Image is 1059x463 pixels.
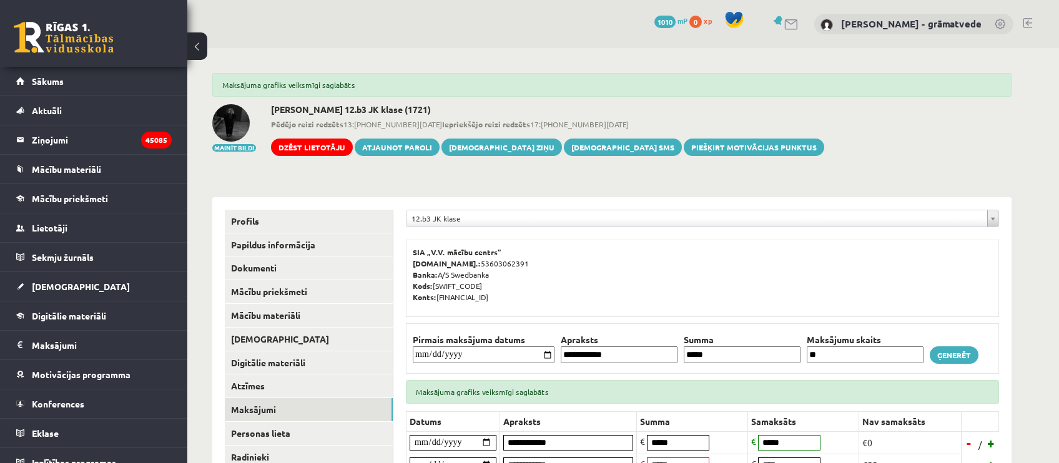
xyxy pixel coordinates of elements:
[225,328,393,351] a: [DEMOGRAPHIC_DATA]
[748,411,859,431] th: Samaksāts
[558,333,681,346] th: Apraksts
[32,369,131,380] span: Motivācijas programma
[637,411,748,431] th: Summa
[16,125,172,154] a: Ziņojumi45085
[654,16,676,28] span: 1010
[985,434,998,452] a: +
[32,331,172,359] legend: Maksājumi
[820,19,833,31] img: Antra Sondore - grāmatvede
[32,251,94,263] span: Sekmju žurnāls
[225,256,393,280] a: Dokumenti
[212,104,250,142] img: Monta Siliņa
[441,139,562,156] a: [DEMOGRAPHIC_DATA] ziņu
[225,280,393,303] a: Mācību priekšmeti
[16,389,172,418] a: Konferences
[406,411,500,431] th: Datums
[406,210,998,227] a: 12.b3 JK klase
[225,351,393,374] a: Digitālie materiāli
[32,222,67,233] span: Lietotāji
[225,233,393,256] a: Papildus informācija
[16,213,172,242] a: Lietotāji
[16,301,172,330] a: Digitālie materiāli
[32,281,130,292] span: [DEMOGRAPHIC_DATA]
[654,16,687,26] a: 1010 mP
[16,155,172,183] a: Mācību materiāli
[212,144,256,152] button: Mainīt bildi
[413,292,436,302] b: Konts:
[16,96,172,125] a: Aktuāli
[32,105,62,116] span: Aktuāli
[225,398,393,421] a: Maksājumi
[841,17,982,30] a: [PERSON_NAME] - grāmatvede
[32,398,84,409] span: Konferences
[406,380,999,404] div: Maksājuma grafiks veiksmīgi saglabāts
[32,125,172,154] legend: Ziņojumi
[564,139,682,156] a: [DEMOGRAPHIC_DATA] SMS
[32,76,64,87] span: Sākums
[413,258,481,268] b: [DOMAIN_NAME].:
[225,422,393,445] a: Personas lieta
[355,139,440,156] a: Atjaunot paroli
[225,210,393,233] a: Profils
[16,272,172,301] a: [DEMOGRAPHIC_DATA]
[16,243,172,271] a: Sekmju žurnāls
[859,431,962,454] td: €0
[689,16,702,28] span: 0
[442,119,530,129] b: Iepriekšējo reizi redzēts
[413,247,502,257] b: SIA „V.V. mācību centrs”
[804,333,927,346] th: Maksājumu skaits
[413,281,433,291] b: Kods:
[271,119,343,129] b: Pēdējo reizi redzēts
[225,304,393,327] a: Mācību materiāli
[16,360,172,389] a: Motivācijas programma
[859,411,962,431] th: Nav samaksāts
[271,104,824,115] h2: [PERSON_NAME] 12.b3 JK klase (1721)
[32,427,59,439] span: Eklase
[677,16,687,26] span: mP
[640,436,645,447] span: €
[704,16,712,26] span: xp
[689,16,718,26] a: 0 xp
[16,67,172,95] a: Sākums
[977,438,983,451] span: /
[16,184,172,213] a: Mācību priekšmeti
[32,310,106,321] span: Digitālie materiāli
[930,346,978,364] a: Ģenerēt
[141,132,172,149] i: 45085
[16,419,172,447] a: Eklase
[410,333,558,346] th: Pirmais maksājuma datums
[225,374,393,397] a: Atzīmes
[411,210,982,227] span: 12.b3 JK klase
[14,22,114,53] a: Rīgas 1. Tālmācības vidusskola
[500,411,637,431] th: Apraksts
[271,119,824,130] span: 13:[PHONE_NUMBER][DATE] 17:[PHONE_NUMBER][DATE]
[963,434,975,452] a: -
[684,139,824,156] a: Piešķirt motivācijas punktus
[16,331,172,359] a: Maksājumi
[413,246,992,303] p: 53603062391 A/S Swedbanka [SWIFT_CODE] [FINANCIAL_ID]
[413,270,438,280] b: Banka:
[681,333,804,346] th: Summa
[212,73,1012,97] div: Maksājuma grafiks veiksmīgi saglabāts
[751,436,756,447] span: €
[271,139,353,156] a: Dzēst lietotāju
[32,163,101,175] span: Mācību materiāli
[32,193,108,204] span: Mācību priekšmeti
